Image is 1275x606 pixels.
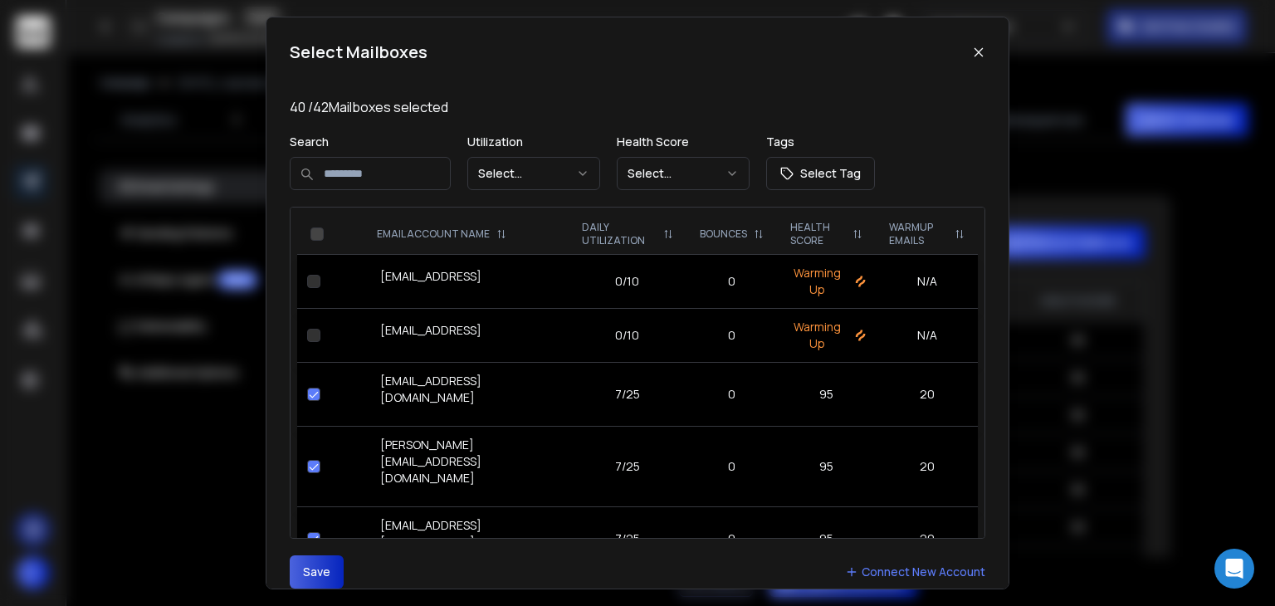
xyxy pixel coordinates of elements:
button: Select Tag [766,157,875,190]
p: Health Score [617,134,750,150]
h1: Select Mailboxes [290,41,427,64]
p: Search [290,134,451,150]
p: Tags [766,134,875,150]
button: Select... [467,157,600,190]
div: Open Intercom Messenger [1214,549,1254,589]
p: Utilization [467,134,600,150]
p: 40 / 42 Mailboxes selected [290,97,985,117]
button: Select... [617,157,750,190]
